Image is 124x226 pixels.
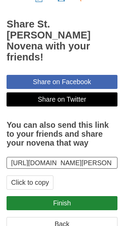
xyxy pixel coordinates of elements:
[7,196,117,210] a: Finish
[7,176,53,190] button: Click to copy
[7,19,117,63] h2: Share St. [PERSON_NAME] Novena with your friends!
[7,75,117,89] a: Share on Facebook
[7,121,117,147] h3: You can also send this link to your friends and share your novena that way
[7,92,117,106] a: Share on Twitter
